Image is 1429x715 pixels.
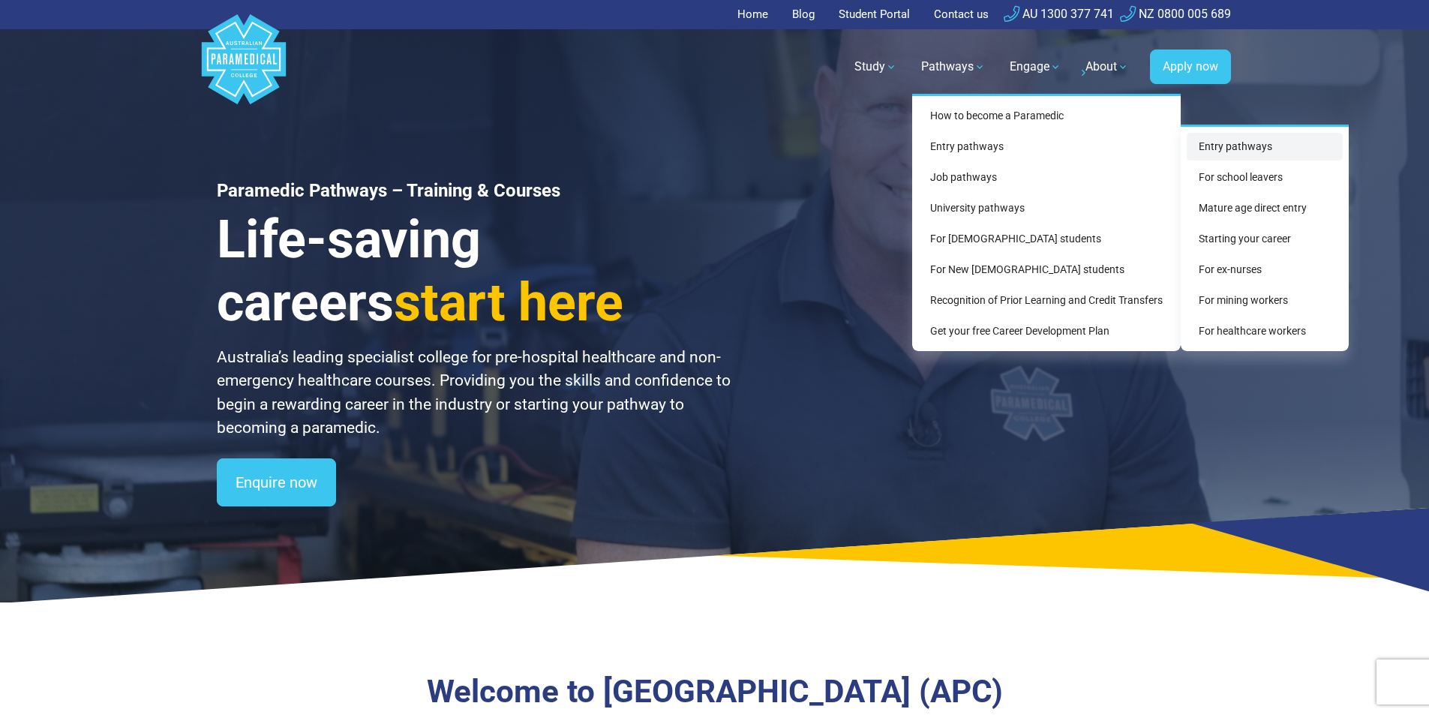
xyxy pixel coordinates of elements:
[1187,287,1343,314] a: For mining workers
[1187,256,1343,284] a: For ex-nurses
[217,458,336,506] a: Enquire now
[918,225,1175,253] a: For [DEMOGRAPHIC_DATA] students
[918,287,1175,314] a: Recognition of Prior Learning and Credit Transfers
[1004,7,1114,21] a: AU 1300 377 741
[918,194,1175,222] a: University pathways
[1076,46,1138,88] a: About
[217,180,733,202] h1: Paramedic Pathways – Training & Courses
[918,164,1175,191] a: Job pathways
[918,317,1175,345] a: Get your free Career Development Plan
[217,346,733,440] p: Australia’s leading specialist college for pre-hospital healthcare and non-emergency healthcare c...
[1001,46,1070,88] a: Engage
[918,102,1175,130] a: How to become a Paramedic
[912,94,1181,351] div: Pathways
[1187,133,1343,161] a: Entry pathways
[217,208,733,334] h3: Life-saving careers
[284,673,1145,711] h3: Welcome to [GEOGRAPHIC_DATA] (APC)
[1187,164,1343,191] a: For school leavers
[1150,50,1231,84] a: Apply now
[1120,7,1231,21] a: NZ 0800 005 689
[1187,317,1343,345] a: For healthcare workers
[918,133,1175,161] a: Entry pathways
[845,46,906,88] a: Study
[394,272,623,333] span: start here
[1187,225,1343,253] a: Starting your career
[918,256,1175,284] a: For New [DEMOGRAPHIC_DATA] students
[1181,125,1349,351] div: Entry pathways
[912,46,995,88] a: Pathways
[199,29,289,105] a: Australian Paramedical College
[1187,194,1343,222] a: Mature age direct entry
